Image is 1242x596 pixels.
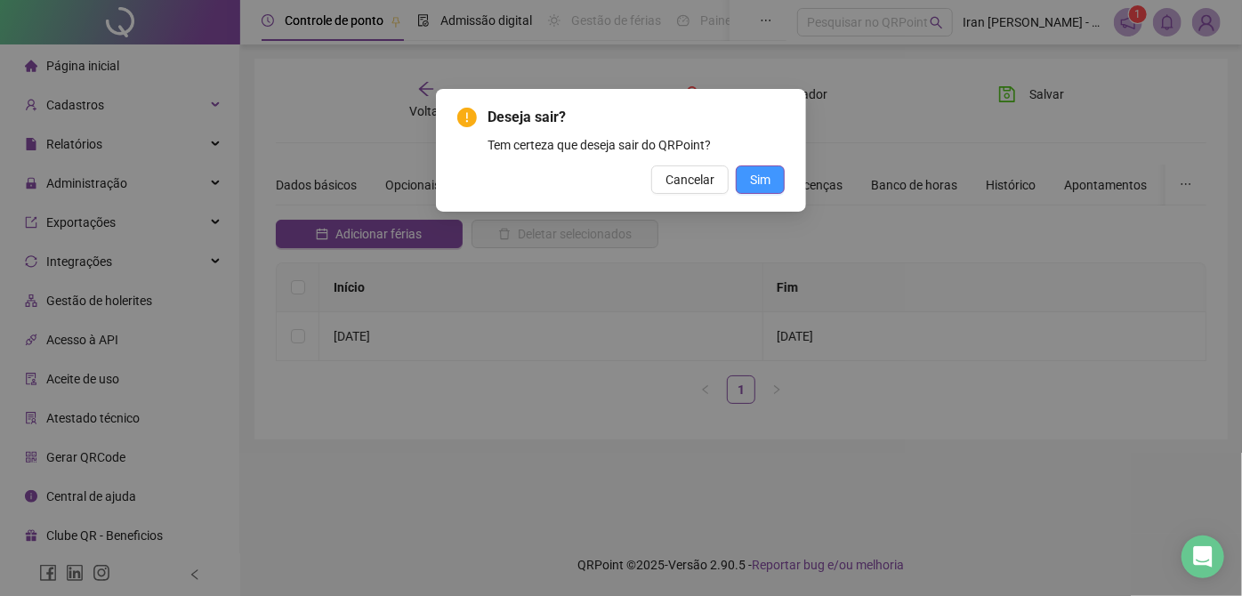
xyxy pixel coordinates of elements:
[736,165,785,194] button: Sim
[457,108,477,127] span: exclamation-circle
[651,165,729,194] button: Cancelar
[1182,536,1224,578] div: Open Intercom Messenger
[488,107,785,128] span: Deseja sair?
[665,170,714,189] span: Cancelar
[750,170,770,189] span: Sim
[488,135,785,155] div: Tem certeza que deseja sair do QRPoint?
